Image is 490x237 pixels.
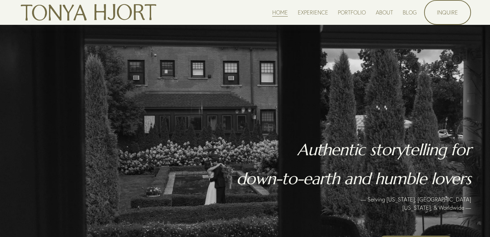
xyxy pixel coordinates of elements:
[338,8,366,17] a: PORTFOLIO
[342,195,471,212] p: — Serving [US_STATE], [GEOGRAPHIC_DATA][US_STATE], & Worldwide —
[376,8,393,17] a: ABOUT
[272,8,288,17] a: HOME
[403,8,417,17] a: BLOG
[19,1,158,24] img: Tonya Hjort
[236,169,471,189] em: down-to-earth and humble lovers
[297,140,471,160] em: Authentic storytelling for
[298,8,328,17] a: EXPERIENCE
